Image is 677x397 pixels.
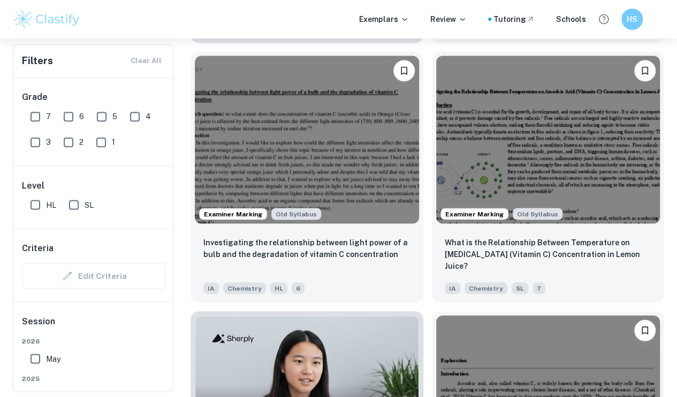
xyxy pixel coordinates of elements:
span: 6 [79,111,84,122]
img: Chemistry IA example thumbnail: What is the Relationship Between Tempera [436,56,660,223]
button: Bookmark [634,60,656,81]
span: Old Syllabus [513,208,562,220]
span: 6 [292,282,305,294]
span: Chemistry [223,282,266,294]
span: 3 [46,136,51,148]
span: Old Syllabus [271,208,321,220]
h6: Filters [22,53,53,68]
span: HL [270,282,287,294]
span: 1 [112,136,115,148]
a: Examiner MarkingStarting from the May 2025 session, the Chemistry IA requirements have changed. I... [432,51,665,302]
button: Bookmark [393,60,415,81]
h6: HS [626,13,638,25]
p: Exemplars [359,13,409,25]
span: May [46,353,60,364]
span: Chemistry [465,282,507,294]
p: Review [430,13,467,25]
span: 2025 [22,373,165,383]
h6: Level [22,179,165,192]
a: Tutoring [493,13,535,25]
span: SL [85,199,94,211]
span: Examiner Marking [441,209,508,219]
p: What is the Relationship Between Temperature on Ascorbic Acid (Vitamin C) Concentration in Lemon ... [445,236,652,271]
span: 7 [533,282,545,294]
button: HS [621,9,643,30]
span: 7 [46,111,51,122]
span: SL [512,282,528,294]
button: Bookmark [634,320,656,341]
span: HL [46,199,56,211]
div: Starting from the May 2025 session, the Chemistry IA requirements have changed. It's OK to refer ... [271,208,321,220]
img: Clastify logo [13,9,81,30]
p: Investigating the relationship between light power of a bulb and the degradation of vitamin C con... [203,236,410,260]
img: Chemistry IA example thumbnail: Investigating the relationship between l [195,56,419,223]
span: 5 [112,111,117,122]
h6: Session [22,315,165,336]
a: Examiner MarkingStarting from the May 2025 session, the Chemistry IA requirements have changed. I... [191,51,423,302]
button: Help and Feedback [595,10,613,28]
div: Criteria filters are unavailable when searching by topic [22,263,165,289]
span: IA [203,282,219,294]
span: 4 [146,111,151,122]
span: IA [445,282,460,294]
h6: Criteria [22,242,54,254]
h6: Grade [22,91,165,104]
div: Starting from the May 2025 session, the Chemistry IA requirements have changed. It's OK to refer ... [513,208,562,220]
a: Schools [556,13,586,25]
span: 2 [79,136,83,148]
span: Examiner Marking [200,209,267,219]
span: 2026 [22,336,165,346]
